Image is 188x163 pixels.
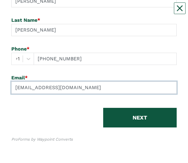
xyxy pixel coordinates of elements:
[174,2,186,14] button: Close
[11,136,73,142] div: ProForms by Waypoint Converts
[103,108,177,127] button: NEXT
[11,46,27,52] span: Phone
[11,75,25,81] span: Email
[11,17,37,23] span: Last Name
